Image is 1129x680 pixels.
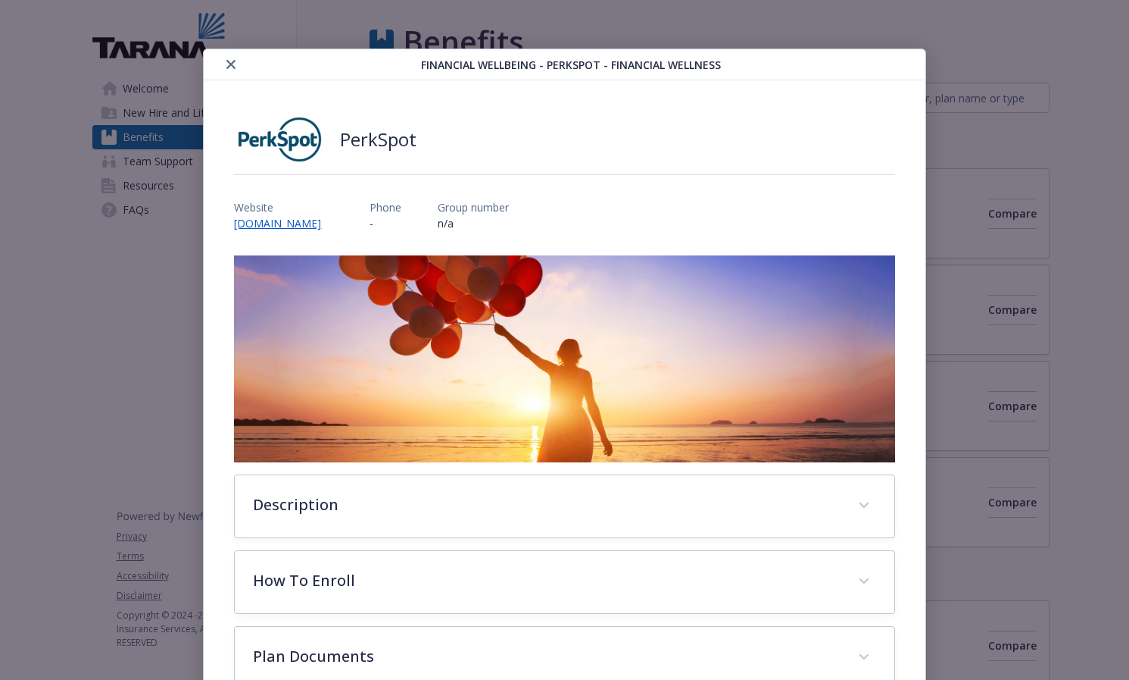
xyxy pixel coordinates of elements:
[235,475,894,537] div: Description
[222,55,240,74] button: close
[370,199,401,215] p: Phone
[234,255,894,462] img: banner
[370,215,401,231] p: -
[340,126,416,153] h2: PerkSpot
[438,199,509,215] p: Group number
[253,645,839,668] p: Plan Documents
[438,215,509,231] p: n/a
[234,117,325,162] img: PerkSpot
[421,57,721,73] span: Financial Wellbeing - PerkSpot - Financial Wellness
[235,551,894,613] div: How To Enroll
[253,569,839,592] p: How To Enroll
[234,216,333,230] a: [DOMAIN_NAME]
[234,199,333,215] p: Website
[253,494,839,516] p: Description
